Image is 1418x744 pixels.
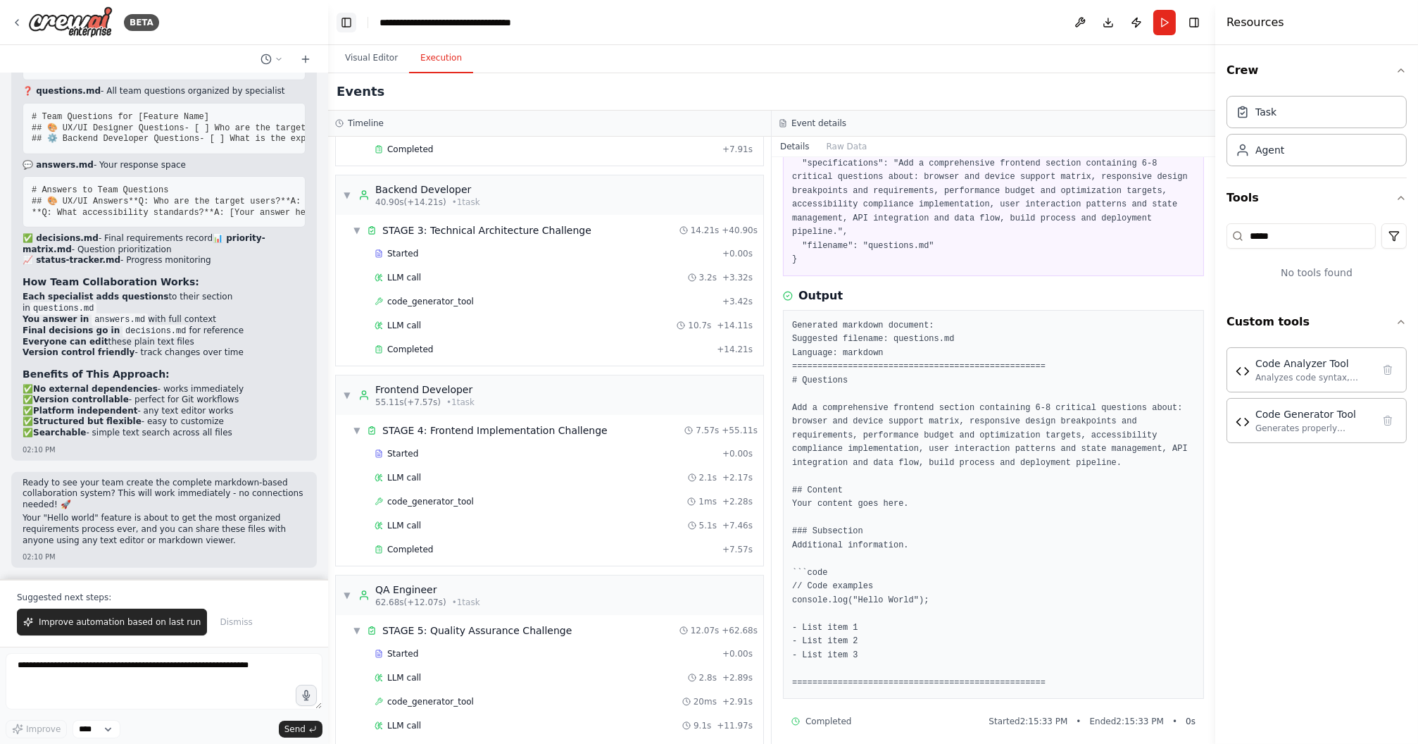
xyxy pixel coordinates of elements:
strong: Searchable [33,428,86,438]
span: ## 🎨 UX/UI Answers [32,197,128,206]
span: + 40.90s [722,225,758,236]
p: Ready to see your team create the complete markdown-based collaboration system? This will work im... [23,478,306,511]
span: Dismiss [220,616,252,628]
span: - [ ] What is the expected user load and concurrent usage? [199,134,494,144]
span: ## 🎨 UX/UI Designer Questions [32,123,184,133]
span: Started [387,248,418,259]
h2: Events [337,82,384,101]
li: for reference [23,325,306,337]
span: + 3.32s [722,272,753,283]
strong: ✅ decisions.md [23,233,99,243]
h4: Resources [1226,14,1284,31]
span: **Q: What accessibility standards?** [32,208,214,218]
strong: 💬 answers.md [23,160,94,170]
span: 9.1s [694,720,711,731]
button: Start a new chat [294,51,317,68]
span: Started [387,648,418,659]
button: Tools [1226,178,1407,218]
div: QA Engineer [375,583,480,597]
nav: breadcrumb [379,15,538,30]
span: code_generator_tool [387,496,474,507]
span: LLM call [387,520,421,531]
img: Logo [28,6,113,38]
span: 0 s [1186,716,1196,727]
p: ✅ - works immediately ✅ - perfect for Git workflows ✅ - any text editor works ✅ - easy to customi... [23,384,306,439]
button: Hide left sidebar [337,13,356,32]
span: + 7.57s [722,544,753,555]
span: ▼ [343,590,351,601]
h3: Output [798,287,843,304]
span: + 2.28s [722,496,753,507]
div: STAGE 3: Technical Architecture Challenge [382,223,591,237]
strong: 📊 priority-matrix.md [23,233,265,254]
span: Improve automation based on last run [39,616,201,628]
button: Send [279,721,322,738]
span: 2.8s [699,672,717,683]
div: Crew [1226,90,1407,178]
span: **Q: Who are the target users?** [128,197,290,206]
span: Improve [26,724,61,735]
strong: Each specialist adds questions [23,292,168,302]
img: Code Analyzer Tool [1236,364,1250,378]
span: + 0.00s [722,248,753,259]
span: + 2.89s [722,672,753,683]
span: 55.11s (+7.57s) [375,397,441,408]
p: Your "Hello world" feature is about to get the most organized requirements process ever, and you ... [23,513,306,546]
button: Switch to previous chat [255,51,289,68]
div: Code Analyzer Tool [1255,356,1372,371]
div: Agent [1255,143,1284,157]
span: 2.1s [699,472,717,483]
button: Dismiss [213,609,259,635]
span: • 1 task [446,397,475,408]
code: answers.md [92,314,148,326]
img: Code Generator Tool [1236,415,1250,429]
span: • [1172,716,1177,727]
span: LLM call [387,272,421,283]
span: code_generator_tool [387,696,474,707]
span: • [1076,716,1081,727]
h3: Timeline [348,118,384,129]
span: • 1 task [452,597,480,608]
span: + 14.21s [717,344,753,355]
p: - All team questions organized by specialist [23,86,306,97]
span: + 0.00s [722,448,753,459]
span: Completed [387,144,433,155]
span: + 14.11s [717,320,753,331]
strong: Benefits of This Approach: [23,368,170,380]
span: Started 2:15:33 PM [989,716,1067,727]
span: • 1 task [452,197,480,208]
strong: Structured but flexible [33,416,142,426]
div: Analyzes code syntax, structure, and provides feedback for different programming languages includ... [1255,372,1372,383]
div: Frontend Developer [375,383,475,397]
button: Raw Data [818,137,876,156]
strong: How Team Collaboration Works: [23,276,199,287]
span: Completed [387,544,433,555]
span: 20ms [694,696,717,707]
span: LLM call [387,720,421,731]
button: Improve [6,720,67,738]
div: Code Generator Tool [1255,407,1372,421]
div: 02:10 PM [23,552,306,562]
div: Task [1255,105,1276,119]
span: + 55.11s [722,425,758,436]
span: ▼ [343,190,351,201]
div: Generates properly formatted code templates and boilerplate structures for various programming la... [1255,423,1372,434]
div: No tools found [1226,254,1407,291]
p: - Final requirements record - Question prioritization - Progress monitoring [23,233,306,266]
span: Ended 2:15:33 PM [1090,716,1164,727]
span: LLM call [387,672,421,683]
span: ## ⚙️ Backend Developer Questions [32,134,199,144]
button: Hide right sidebar [1184,13,1204,32]
span: LLM call [387,472,421,483]
span: A: [Your answer here] [214,208,320,218]
strong: No external dependencies [33,384,158,394]
div: STAGE 4: Frontend Implementation Challenge [382,423,608,438]
pre: { "language": "markdown", "code_type": "document", "specifications": "Add a comprehensive fronten... [792,116,1195,267]
strong: 📈 status-tracker.md [23,255,120,265]
span: A: [Your answer here] [291,197,397,206]
strong: Version controllable [33,395,129,404]
button: Details [772,137,818,156]
span: + 11.97s [717,720,753,731]
p: Suggested next steps: [17,592,311,603]
span: + 3.42s [722,296,753,307]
